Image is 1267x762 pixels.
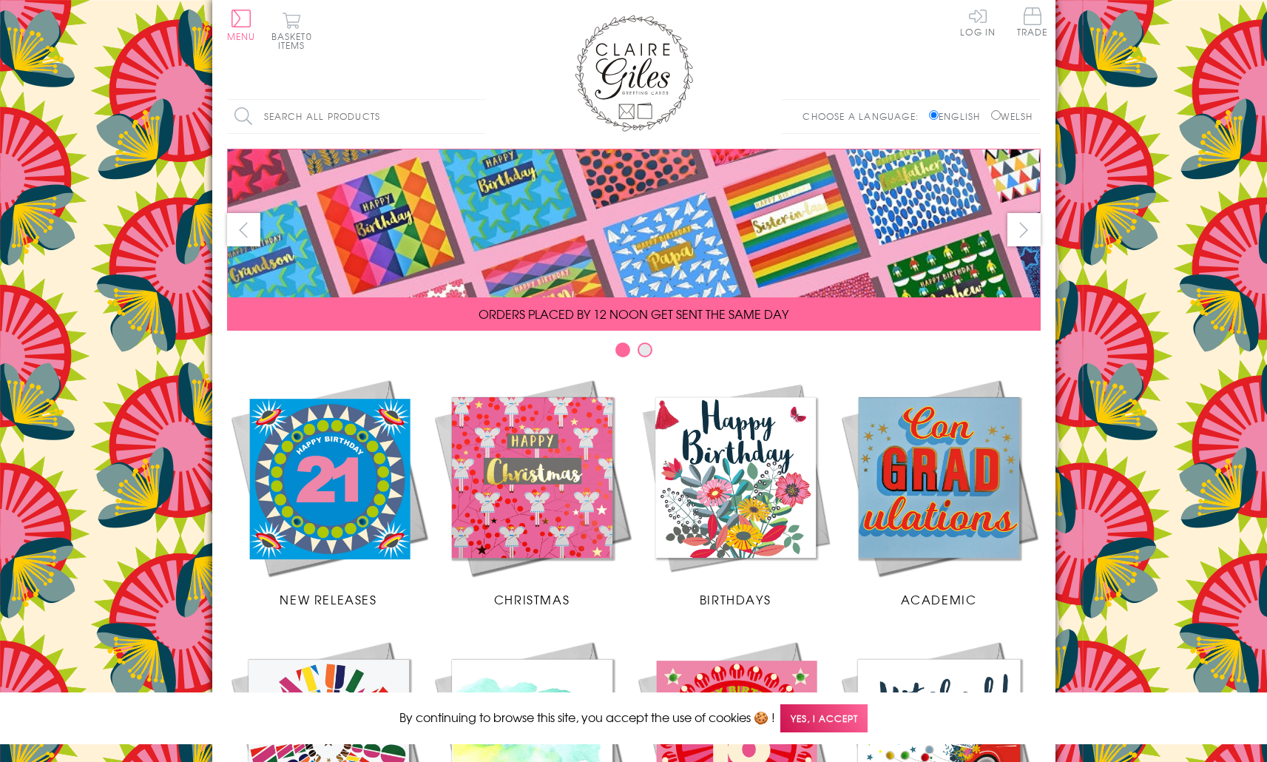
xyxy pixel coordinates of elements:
[634,376,837,608] a: Birthdays
[638,343,652,357] button: Carousel Page 2
[430,376,634,608] a: Christmas
[575,15,693,132] img: Claire Giles Greetings Cards
[1007,213,1041,246] button: next
[615,343,630,357] button: Carousel Page 1 (Current Slide)
[901,590,977,608] span: Academic
[227,30,256,43] span: Menu
[991,110,1001,120] input: Welsh
[960,7,996,36] a: Log In
[227,213,260,246] button: prev
[780,704,868,733] span: Yes, I accept
[991,109,1033,123] label: Welsh
[494,590,570,608] span: Christmas
[1017,7,1048,39] a: Trade
[227,100,486,133] input: Search all products
[278,30,312,52] span: 0 items
[227,10,256,41] button: Menu
[280,590,376,608] span: New Releases
[837,376,1041,608] a: Academic
[471,100,486,133] input: Search
[700,590,771,608] span: Birthdays
[227,342,1041,365] div: Carousel Pagination
[929,109,987,123] label: English
[227,376,430,608] a: New Releases
[1017,7,1048,36] span: Trade
[271,12,312,50] button: Basket0 items
[803,109,926,123] p: Choose a language:
[479,305,788,323] span: ORDERS PLACED BY 12 NOON GET SENT THE SAME DAY
[929,110,939,120] input: English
